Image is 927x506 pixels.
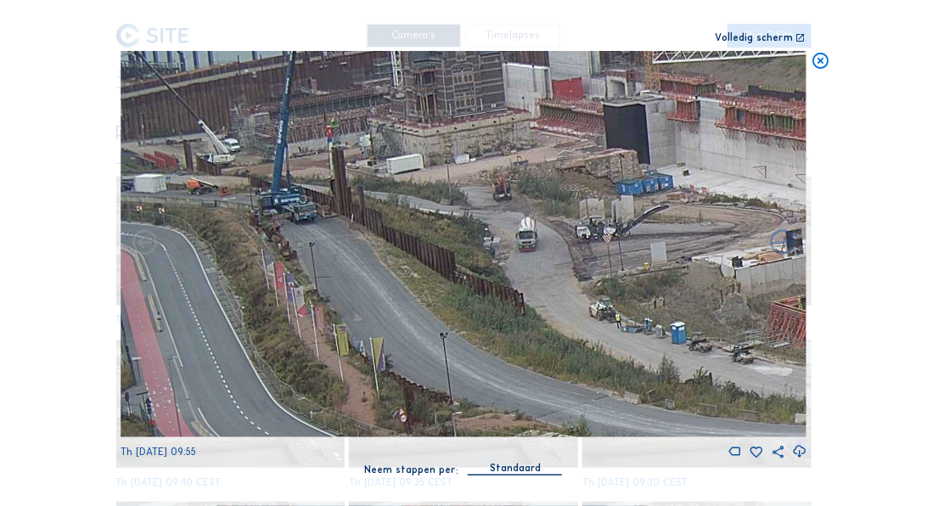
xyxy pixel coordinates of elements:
div: Standaard [490,460,541,475]
i: Back [767,228,797,259]
img: Image [121,51,806,437]
div: Neem stappen per: [364,465,458,475]
span: Th [DATE] 09:55 [121,446,196,458]
div: Volledig scherm [716,33,794,44]
div: Standaard [468,460,562,475]
i: Forward [130,228,160,259]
